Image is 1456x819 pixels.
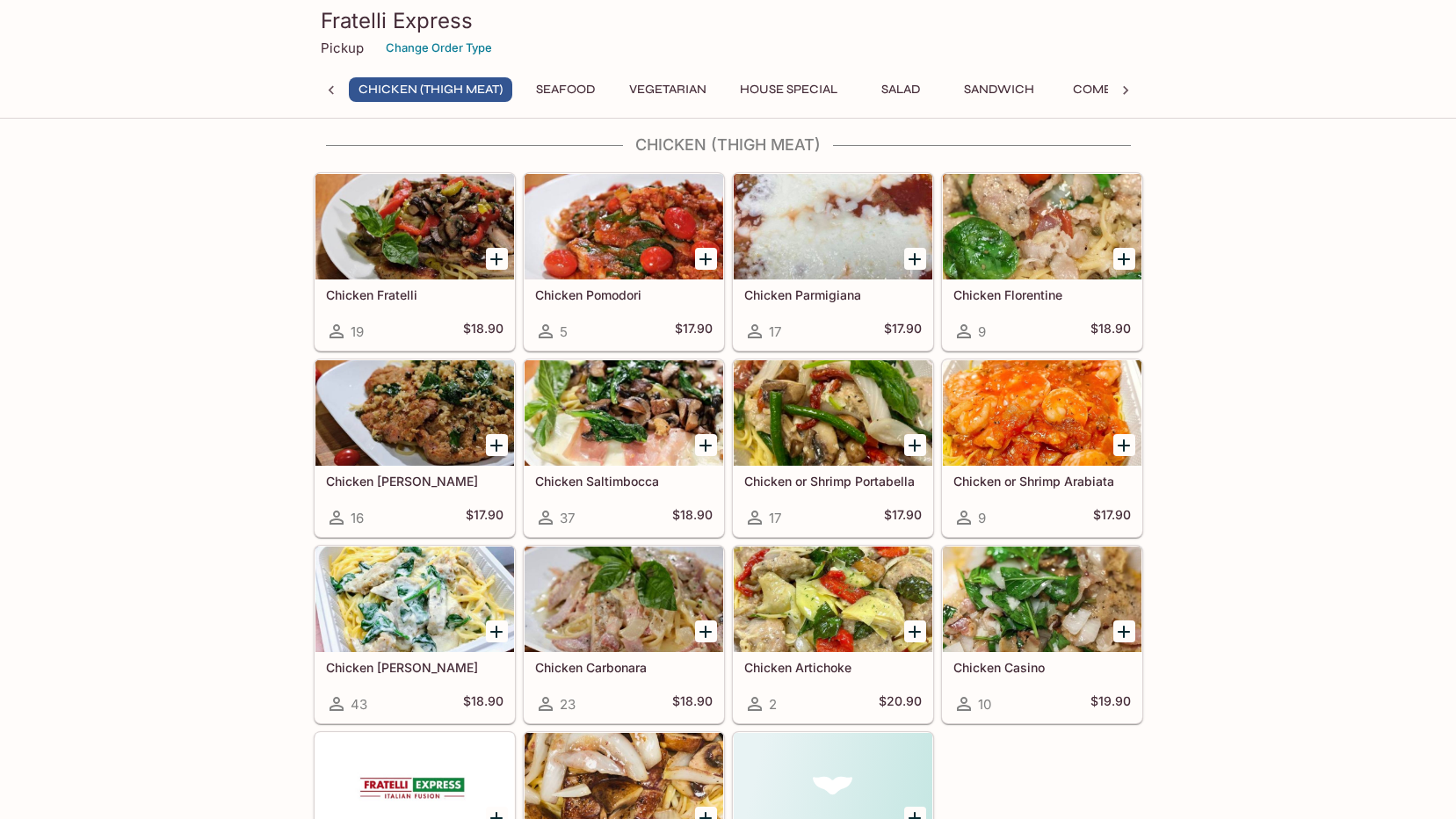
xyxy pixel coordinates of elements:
[884,507,922,528] h5: $17.90
[695,620,717,642] button: Add Chicken Carbonara
[1113,248,1135,270] button: Add Chicken Florentine
[524,359,724,537] a: Chicken Saltimbocca37$18.90
[314,135,1143,155] h4: Chicken (Thigh Meat)
[351,323,364,340] span: 19
[535,660,713,675] h5: Chicken Carbonara
[734,547,932,652] div: Chicken Artichoke
[1113,434,1135,456] button: Add Chicken or Shrimp Arabiata
[734,360,932,466] div: Chicken or Shrimp Portabella
[904,248,926,270] button: Add Chicken Parmigiana
[695,434,717,456] button: Add Chicken Saltimbocca
[466,507,503,528] h5: $17.90
[526,77,605,102] button: Seafood
[1113,620,1135,642] button: Add Chicken Casino
[378,34,500,62] button: Change Order Type
[463,693,503,714] h5: $18.90
[349,77,512,102] button: Chicken (Thigh Meat)
[695,248,717,270] button: Add Chicken Pomodori
[326,287,503,302] h5: Chicken Fratelli
[769,696,777,713] span: 2
[978,696,991,713] span: 10
[953,660,1131,675] h5: Chicken Casino
[744,474,922,489] h5: Chicken or Shrimp Portabella
[326,474,503,489] h5: Chicken [PERSON_NAME]
[351,696,367,713] span: 43
[486,620,508,642] button: Add Chicken Alfredo
[315,173,515,351] a: Chicken Fratelli19$18.90
[524,173,724,351] a: Chicken Pomodori5$17.90
[733,546,933,723] a: Chicken Artichoke2$20.90
[978,323,986,340] span: 9
[524,546,724,723] a: Chicken Carbonara23$18.90
[619,77,716,102] button: Vegetarian
[769,510,781,526] span: 17
[672,693,713,714] h5: $18.90
[560,510,575,526] span: 37
[943,174,1141,279] div: Chicken Florentine
[942,359,1142,537] a: Chicken or Shrimp Arabiata9$17.90
[525,174,723,279] div: Chicken Pomodori
[884,321,922,342] h5: $17.90
[315,547,514,652] div: Chicken Alfredo
[733,359,933,537] a: Chicken or Shrimp Portabella17$17.90
[954,77,1044,102] button: Sandwich
[879,693,922,714] h5: $20.90
[672,507,713,528] h5: $18.90
[1093,507,1131,528] h5: $17.90
[321,7,1136,34] h3: Fratelli Express
[733,173,933,351] a: Chicken Parmigiana17$17.90
[1090,321,1131,342] h5: $18.90
[486,248,508,270] button: Add Chicken Fratelli
[525,360,723,466] div: Chicken Saltimbocca
[525,547,723,652] div: Chicken Carbonara
[535,287,713,302] h5: Chicken Pomodori
[953,287,1131,302] h5: Chicken Florentine
[560,696,576,713] span: 23
[730,77,847,102] button: House Special
[978,510,986,526] span: 9
[315,174,514,279] div: Chicken Fratelli
[744,287,922,302] h5: Chicken Parmigiana
[326,660,503,675] h5: Chicken [PERSON_NAME]
[1058,77,1137,102] button: Combo
[315,360,514,466] div: Chicken Basilio
[535,474,713,489] h5: Chicken Saltimbocca
[942,546,1142,723] a: Chicken Casino10$19.90
[463,321,503,342] h5: $18.90
[560,323,568,340] span: 5
[943,360,1141,466] div: Chicken or Shrimp Arabiata
[1090,693,1131,714] h5: $19.90
[321,40,364,56] p: Pickup
[904,434,926,456] button: Add Chicken or Shrimp Portabella
[942,173,1142,351] a: Chicken Florentine9$18.90
[675,321,713,342] h5: $17.90
[734,174,932,279] div: Chicken Parmigiana
[351,510,364,526] span: 16
[744,660,922,675] h5: Chicken Artichoke
[769,323,781,340] span: 17
[904,620,926,642] button: Add Chicken Artichoke
[943,547,1141,652] div: Chicken Casino
[861,77,940,102] button: Salad
[953,474,1131,489] h5: Chicken or Shrimp Arabiata
[486,434,508,456] button: Add Chicken Basilio
[315,546,515,723] a: Chicken [PERSON_NAME]43$18.90
[315,359,515,537] a: Chicken [PERSON_NAME]16$17.90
